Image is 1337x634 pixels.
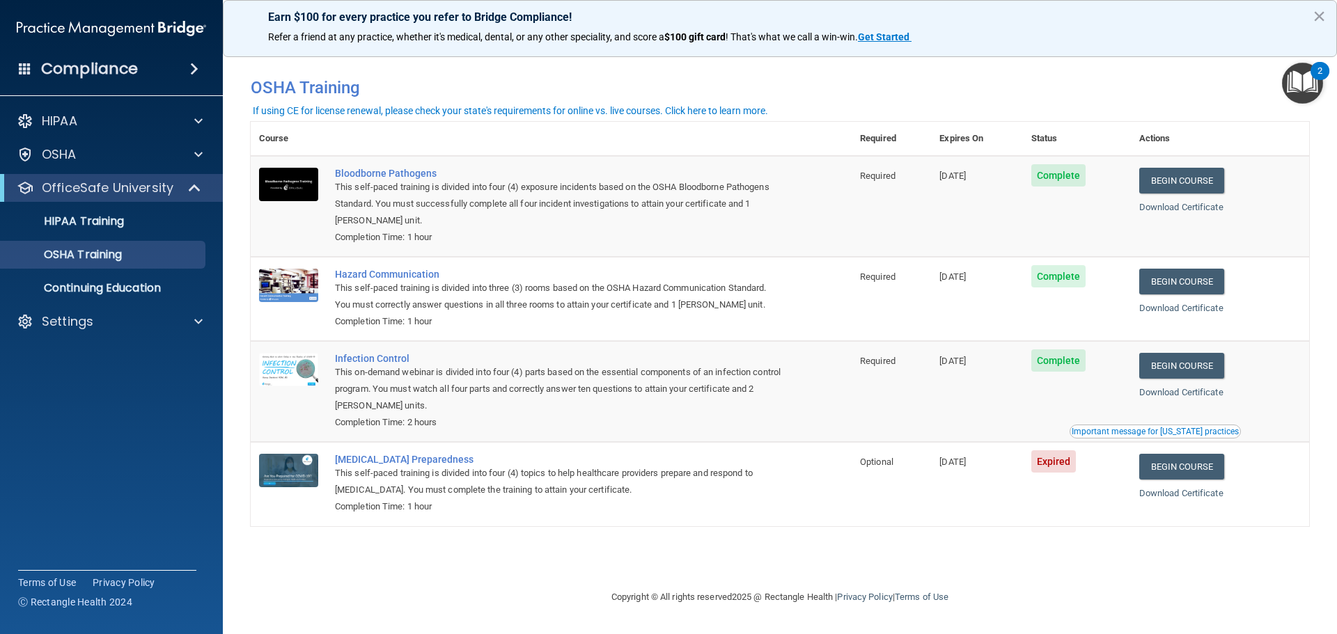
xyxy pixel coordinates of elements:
[17,180,202,196] a: OfficeSafe University
[1139,168,1224,193] a: Begin Course
[895,592,948,602] a: Terms of Use
[1023,122,1131,156] th: Status
[1139,269,1224,294] a: Begin Course
[9,214,124,228] p: HIPAA Training
[335,313,782,330] div: Completion Time: 1 hour
[526,575,1034,619] div: Copyright © All rights reserved 2025 @ Rectangle Health | |
[837,592,892,602] a: Privacy Policy
[268,10,1292,24] p: Earn $100 for every practice you refer to Bridge Compliance!
[335,280,782,313] div: This self-paced training is divided into three (3) rooms based on the OSHA Hazard Communication S...
[335,498,782,515] div: Completion Time: 1 hour
[1318,71,1322,89] div: 2
[335,353,782,364] a: Infection Control
[1139,387,1223,397] a: Download Certificate
[1139,353,1224,379] a: Begin Course
[335,465,782,498] div: This self-paced training is divided into four (4) topics to help healthcare providers prepare and...
[860,457,893,467] span: Optional
[42,146,77,163] p: OSHA
[860,271,896,282] span: Required
[17,113,203,129] a: HIPAA
[1313,5,1326,27] button: Close
[335,229,782,246] div: Completion Time: 1 hour
[939,356,966,366] span: [DATE]
[1282,63,1323,104] button: Open Resource Center, 2 new notifications
[268,31,664,42] span: Refer a friend at any practice, whether it's medical, dental, or any other speciality, and score a
[860,356,896,366] span: Required
[17,146,203,163] a: OSHA
[335,454,782,465] a: [MEDICAL_DATA] Preparedness
[858,31,912,42] a: Get Started
[1072,427,1239,436] div: Important message for [US_STATE] practices
[1031,265,1086,287] span: Complete
[1139,202,1223,212] a: Download Certificate
[335,179,782,229] div: This self-paced training is divided into four (4) exposure incidents based on the OSHA Bloodborne...
[726,31,858,42] span: ! That's what we call a win-win.
[251,104,770,118] button: If using CE for license renewal, please check your state's requirements for online vs. live cours...
[1131,122,1309,156] th: Actions
[335,269,782,280] a: Hazard Communication
[664,31,726,42] strong: $100 gift card
[18,576,76,589] a: Terms of Use
[939,457,966,467] span: [DATE]
[17,313,203,330] a: Settings
[1070,425,1241,438] button: Read this if you are a dental practitioner in the state of CA
[858,31,909,42] strong: Get Started
[852,122,931,156] th: Required
[253,106,768,116] div: If using CE for license renewal, please check your state's requirements for online vs. live cours...
[335,364,782,414] div: This on-demand webinar is divided into four (4) parts based on the essential components of an inf...
[931,122,1022,156] th: Expires On
[18,595,132,609] span: Ⓒ Rectangle Health 2024
[42,113,77,129] p: HIPAA
[251,78,1309,97] h4: OSHA Training
[251,122,327,156] th: Course
[93,576,155,589] a: Privacy Policy
[17,15,206,42] img: PMB logo
[1031,450,1077,473] span: Expired
[1139,488,1223,498] a: Download Certificate
[939,271,966,282] span: [DATE]
[42,313,93,330] p: Settings
[939,171,966,181] span: [DATE]
[1031,164,1086,187] span: Complete
[9,281,199,295] p: Continuing Education
[1031,349,1086,372] span: Complete
[335,414,782,431] div: Completion Time: 2 hours
[1139,454,1224,480] a: Begin Course
[42,180,173,196] p: OfficeSafe University
[41,59,138,79] h4: Compliance
[860,171,896,181] span: Required
[335,168,782,179] a: Bloodborne Pathogens
[9,248,122,262] p: OSHA Training
[1139,303,1223,313] a: Download Certificate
